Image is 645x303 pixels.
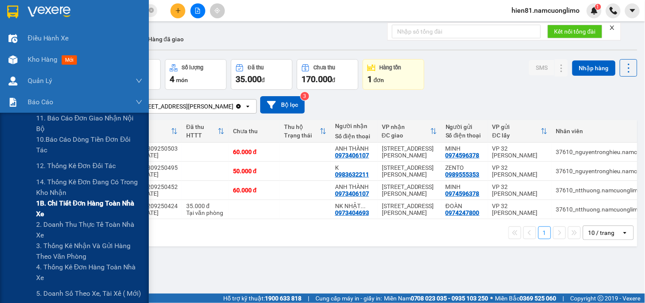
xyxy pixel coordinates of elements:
span: 14. Thống kê đơn đang có trong kho nhận [36,177,142,198]
span: 11. Báo cáo đơn giao nhận nội bộ [36,113,142,134]
div: Số điện thoại [446,132,484,139]
strong: 0369 525 060 [520,295,557,302]
div: Đã thu [248,65,264,71]
div: 0973406107 [335,190,369,197]
div: 60.000 đ [233,149,276,155]
span: 170.000 [301,74,332,84]
button: Hàng tồn1đơn [363,59,424,90]
button: Bộ lọc [260,96,305,114]
span: Miền Nam [384,294,489,303]
div: 50.000 đ [233,168,276,174]
button: Nhập hàng [572,60,616,76]
span: 1B. Chi tiết đơn hàng toàn nhà xe [36,198,142,219]
div: [STREET_ADDRESS][PERSON_NAME] [382,145,437,159]
img: warehouse-icon [9,55,17,64]
sup: 1 [595,4,601,10]
span: down [136,77,142,84]
span: aim [214,8,220,14]
div: 32MTT1309250503 [125,145,178,152]
div: 0973404693 [335,209,369,216]
span: hien81.namcuonglimo [505,5,587,16]
span: | [308,294,309,303]
div: MINH [446,183,484,190]
span: close-circle [149,7,154,15]
div: 0989555353 [446,171,480,178]
div: Số lượng [182,65,204,71]
span: Điều hành xe [28,33,69,43]
button: 1 [538,226,551,239]
span: đ [261,77,265,83]
img: icon-new-feature [591,7,598,14]
div: VP 32 [PERSON_NAME] [492,145,548,159]
div: Người nhận [335,123,373,129]
span: file-add [195,8,201,14]
img: logo-vxr [7,6,18,18]
div: Đã thu [186,123,218,130]
div: 35.000 đ [186,203,224,209]
div: ZENTO [446,164,484,171]
div: [STREET_ADDRESS][PERSON_NAME] [382,183,437,197]
div: 60.000 đ [233,187,276,194]
th: Toggle SortBy [488,120,552,143]
span: 4. Thống kê đơn hàng toàn nhà xe [36,262,142,283]
div: 0973406107 [335,152,369,159]
svg: open [244,103,251,110]
img: solution-icon [9,98,17,107]
img: warehouse-icon [9,77,17,86]
div: 0983632211 [335,171,369,178]
div: [STREET_ADDRESS][PERSON_NAME] [382,164,437,178]
button: Kết nối tổng đài [548,25,602,38]
th: Toggle SortBy [378,120,441,143]
div: 32MTT1309250495 [125,164,178,171]
span: caret-down [629,7,636,14]
div: Tại văn phòng [186,209,224,216]
button: caret-down [625,3,640,18]
span: 3. Thống kê nhận và gửi hàng theo văn phòng [36,240,142,262]
div: K [335,164,373,171]
div: ĐOÀN [446,203,484,209]
div: ANH THÀNH [335,183,373,190]
th: Toggle SortBy [280,120,331,143]
span: 2. Doanh thu thực tế toàn nhà xe [36,219,142,240]
div: [STREET_ADDRESS][PERSON_NAME] [382,203,437,216]
div: Thu hộ [284,123,320,130]
span: Quản Lý [28,75,52,86]
button: aim [210,3,225,18]
th: Toggle SortBy [182,120,229,143]
span: 35.000 [236,74,261,84]
div: 09:10 [DATE] [125,152,178,159]
input: Selected 142 Hai Bà Trưng. [234,102,235,111]
div: Chưa thu [233,128,276,134]
span: 4 [170,74,174,84]
div: 32MTT1209250424 [125,203,178,209]
button: file-add [190,3,205,18]
th: Toggle SortBy [121,120,182,143]
div: 08:31 [DATE] [125,171,178,178]
div: 0974596378 [446,152,480,159]
strong: 0708 023 035 - 0935 103 250 [411,295,489,302]
div: VP gửi [492,123,541,130]
button: Chưa thu170.000đ [297,59,358,90]
span: ... [361,203,366,209]
button: plus [170,3,185,18]
span: plus [175,8,181,14]
div: MINH [446,145,484,152]
img: warehouse-icon [9,34,17,43]
sup: 3 [301,92,309,100]
button: Đã thu35.000đ [231,59,293,90]
button: Hàng đã giao [141,29,190,49]
span: 12. Thống kê đơn đối tác [36,160,116,171]
div: 0974247800 [446,209,480,216]
span: đ [332,77,335,83]
svg: open [622,229,628,236]
img: phone-icon [610,7,617,14]
div: 32MTT1209250452 [125,183,178,190]
span: 10.Báo cáo dòng tiền đơn đối tác [36,134,142,155]
span: món [176,77,188,83]
span: | [563,294,564,303]
div: VP 32 [PERSON_NAME] [492,183,548,197]
div: VP 32 [PERSON_NAME] [492,164,548,178]
div: Người gửi [446,123,484,130]
div: VP 32 [PERSON_NAME] [492,203,548,216]
span: close-circle [149,8,154,13]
